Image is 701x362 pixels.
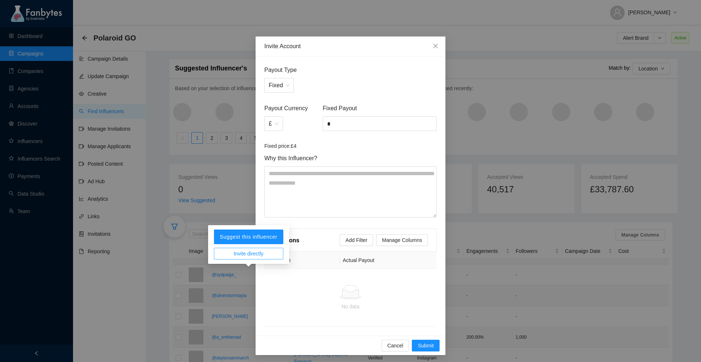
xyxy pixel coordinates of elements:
span: Manage Columns [382,236,422,244]
article: Fixed price: £4 [264,142,437,150]
span: Cancel [387,342,403,350]
span: Submit [418,342,434,350]
div: No data [267,303,434,311]
div: Invite Account [264,42,437,50]
button: Add Filter [340,234,373,246]
span: £ [269,117,279,131]
span: Suggest this influencer [220,234,277,240]
button: Suggest this influencer [214,230,283,244]
span: Invite directly [234,250,264,258]
span: Why this Influencer? [264,154,437,163]
span: Payout Currency [264,104,320,113]
th: Campaign [264,252,340,269]
button: Cancel [382,340,409,351]
button: Close [426,36,445,56]
span: Fixed [269,78,290,92]
span: Add Filter [345,236,367,244]
span: close [433,43,438,49]
th: Actual Payout [340,252,437,269]
button: Manage Columns [376,234,428,246]
button: Submit [412,340,440,351]
button: Invite directly [214,248,283,259]
span: Fixed Payout [323,104,437,113]
span: Payout Type [264,65,437,74]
